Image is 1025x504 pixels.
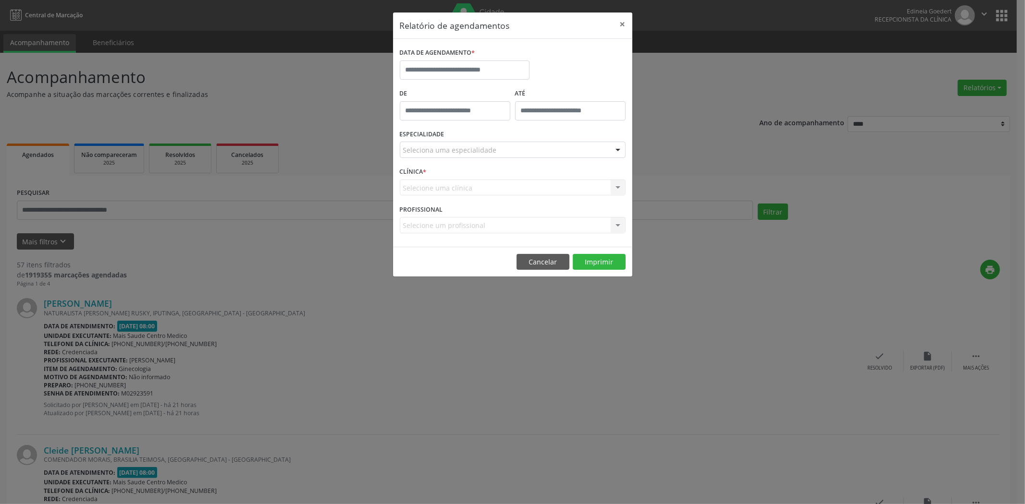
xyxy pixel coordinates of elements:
label: ATÉ [515,86,626,101]
button: Close [613,12,632,36]
label: CLÍNICA [400,165,427,180]
label: PROFISSIONAL [400,202,443,217]
button: Cancelar [517,254,569,270]
h5: Relatório de agendamentos [400,19,510,32]
label: DATA DE AGENDAMENTO [400,46,475,60]
button: Imprimir [573,254,626,270]
label: De [400,86,510,101]
label: ESPECIALIDADE [400,127,445,142]
span: Seleciona uma especialidade [403,145,497,155]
